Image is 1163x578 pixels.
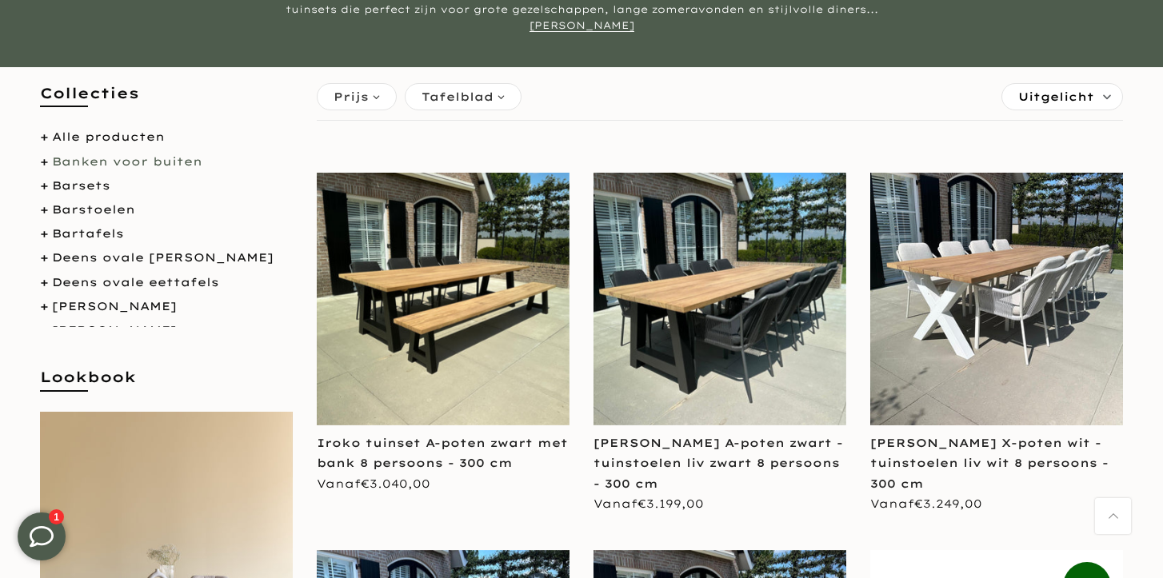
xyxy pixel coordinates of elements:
[52,202,135,217] a: Barstoelen
[52,323,177,337] a: [PERSON_NAME]
[870,496,982,511] span: Vanaf
[52,226,124,241] a: Bartafels
[1018,84,1094,110] span: Uitgelicht
[593,436,843,490] a: [PERSON_NAME] A-poten zwart - tuinstoelen liv zwart 8 persoons - 300 cm
[422,88,494,106] span: Tafelblad
[1002,84,1122,110] label: Sorteren:Uitgelicht
[40,367,293,403] h5: Lookbook
[52,178,110,193] a: Barsets
[1095,498,1131,534] a: Terug naar boven
[637,496,704,511] span: €3.199,00
[2,496,82,576] iframe: toggle-frame
[334,88,369,106] span: Prijs
[52,299,177,313] a: [PERSON_NAME]
[914,496,982,511] span: €3.249,00
[52,154,202,169] a: Banken voor buiten
[870,436,1109,490] a: [PERSON_NAME] X-poten wit - tuinstoelen liv wit 8 persoons - 300 cm
[317,436,568,470] a: Iroko tuinset A-poten zwart met bank 8 persoons - 300 cm
[317,476,430,491] span: Vanaf
[52,130,165,144] a: Alle producten
[361,476,430,491] span: €3.040,00
[530,19,634,32] a: [PERSON_NAME]
[593,496,704,511] span: Vanaf
[52,275,219,289] a: Deens ovale eettafels
[40,83,293,119] h5: Collecties
[52,250,274,265] a: Deens ovale [PERSON_NAME]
